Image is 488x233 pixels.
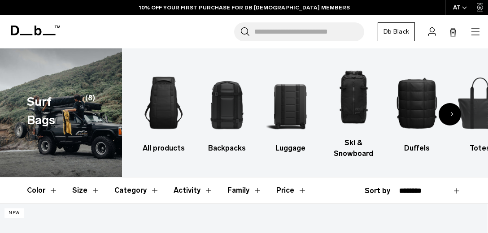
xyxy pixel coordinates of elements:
img: Db [140,67,187,138]
a: Db All products [140,67,187,154]
img: Db [330,62,377,133]
h1: Surf Bags [27,93,82,129]
h3: Backpacks [203,143,251,154]
h3: Luggage [266,143,314,154]
a: Db Ski & Snowboard [330,62,377,159]
a: Db Luggage [266,67,314,154]
div: Next slide [439,103,461,125]
button: Toggle Filter [227,177,262,203]
p: New [4,208,24,218]
button: Toggle Filter [72,177,100,203]
button: Toggle Filter [27,177,58,203]
li: 3 / 9 [266,67,314,154]
li: 2 / 9 [203,67,251,154]
button: Toggle Price [276,177,307,203]
li: 1 / 9 [140,67,187,154]
a: Db Black [378,22,415,41]
span: (8) [85,93,95,129]
img: Db [203,67,251,138]
a: 10% OFF YOUR FIRST PURCHASE FOR DB [DEMOGRAPHIC_DATA] MEMBERS [139,4,350,12]
button: Toggle Filter [174,177,213,203]
li: 5 / 9 [393,67,440,154]
h3: Ski & Snowboard [330,138,377,159]
h3: All products [140,143,187,154]
img: Db [266,67,314,138]
li: 4 / 9 [330,62,377,159]
img: Db [393,67,440,138]
a: Db Backpacks [203,67,251,154]
button: Toggle Filter [114,177,159,203]
a: Db Duffels [393,67,440,154]
h3: Duffels [393,143,440,154]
